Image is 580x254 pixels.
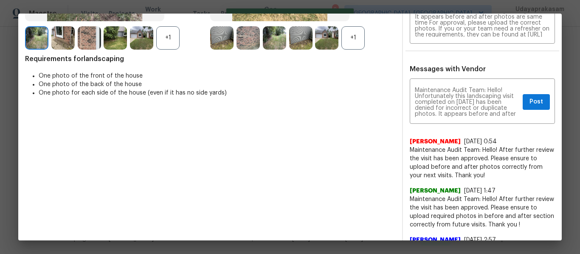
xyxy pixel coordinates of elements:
[39,80,395,89] li: One photo of the back of the house
[410,146,555,180] span: Maintenance Audit Team: Hello! After further review the visit has been approved. Please ensure to...
[464,139,497,145] span: [DATE] 0:54
[523,94,550,110] button: Post
[39,89,395,97] li: One photo for each side of the house (even if it has no side yards)
[39,72,395,80] li: One photo of the front of the house
[156,26,180,50] div: +1
[415,87,519,117] textarea: Maintenance Audit Team: Hello! Unfortunately this landscaping visit completed on [DATE] has been ...
[529,97,543,107] span: Post
[410,137,461,146] span: [PERSON_NAME]
[410,66,486,73] span: Messages with Vendor
[25,55,395,63] span: Requirements for landscaping
[464,188,496,194] span: [DATE] 1:47
[415,13,550,37] textarea: Maintenance Audit Team: Hello! Unfortunately this landscaping visit completed on [DATE] has been ...
[341,26,365,50] div: +1
[464,237,496,243] span: [DATE] 2:57
[410,187,461,195] span: [PERSON_NAME]
[410,236,461,244] span: [PERSON_NAME]
[410,195,555,229] span: Maintenance Audit Team: Hello! After further review the visit has been approved. Please ensure to...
